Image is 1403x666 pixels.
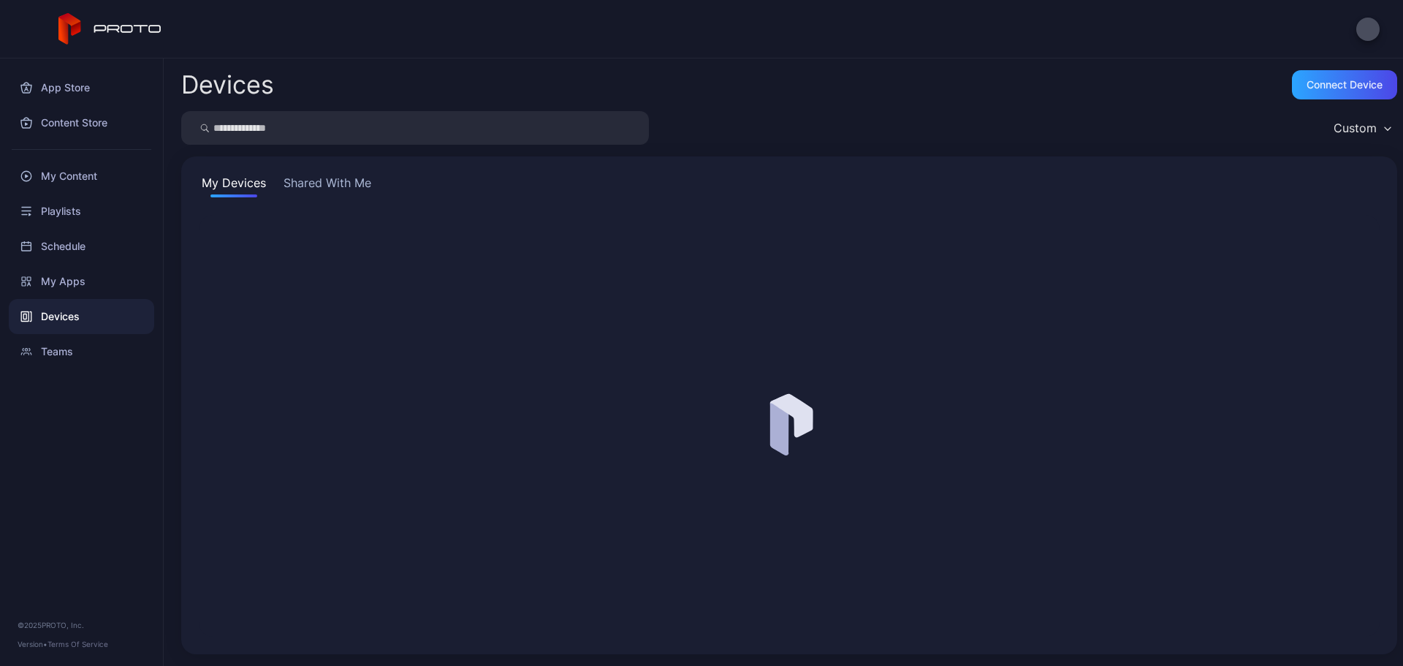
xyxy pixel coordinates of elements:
button: Shared With Me [281,174,374,197]
div: © 2025 PROTO, Inc. [18,619,145,631]
h2: Devices [181,72,274,98]
a: App Store [9,70,154,105]
a: My Content [9,159,154,194]
a: Schedule [9,229,154,264]
button: Connect device [1292,70,1397,99]
div: Custom [1334,121,1377,135]
a: Devices [9,299,154,334]
a: Content Store [9,105,154,140]
button: My Devices [199,174,269,197]
a: Terms Of Service [47,640,108,648]
button: Custom [1326,111,1397,145]
div: Connect device [1307,79,1383,91]
a: My Apps [9,264,154,299]
a: Teams [9,334,154,369]
span: Version • [18,640,47,648]
a: Playlists [9,194,154,229]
